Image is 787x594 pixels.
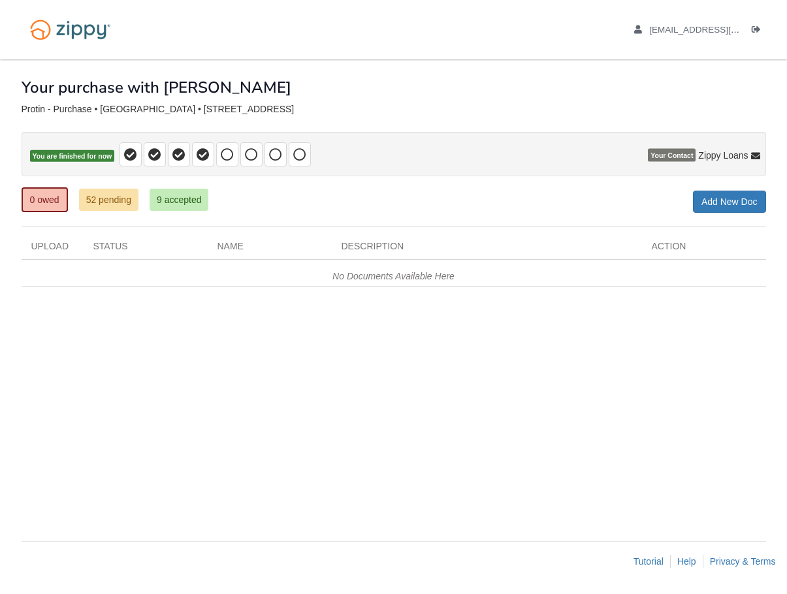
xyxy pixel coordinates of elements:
a: Help [677,556,696,567]
em: No Documents Available Here [332,271,455,281]
a: 52 pending [79,189,138,211]
div: Description [332,240,642,259]
span: You are finished for now [30,150,115,163]
span: Zippy Loans [698,149,748,162]
a: Log out [752,25,766,38]
a: Privacy & Terms [710,556,776,567]
a: Add New Doc [693,191,766,213]
div: Upload [22,240,84,259]
a: 0 owed [22,187,68,212]
div: Status [84,240,208,259]
span: Your Contact [648,149,696,162]
h1: Your purchase with [PERSON_NAME] [22,79,291,96]
div: Name [208,240,332,259]
div: Protin - Purchase • [GEOGRAPHIC_DATA] • [STREET_ADDRESS] [22,104,766,115]
a: 9 accepted [150,189,209,211]
img: Logo [22,13,119,46]
a: Tutorial [634,556,664,567]
div: Action [642,240,766,259]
